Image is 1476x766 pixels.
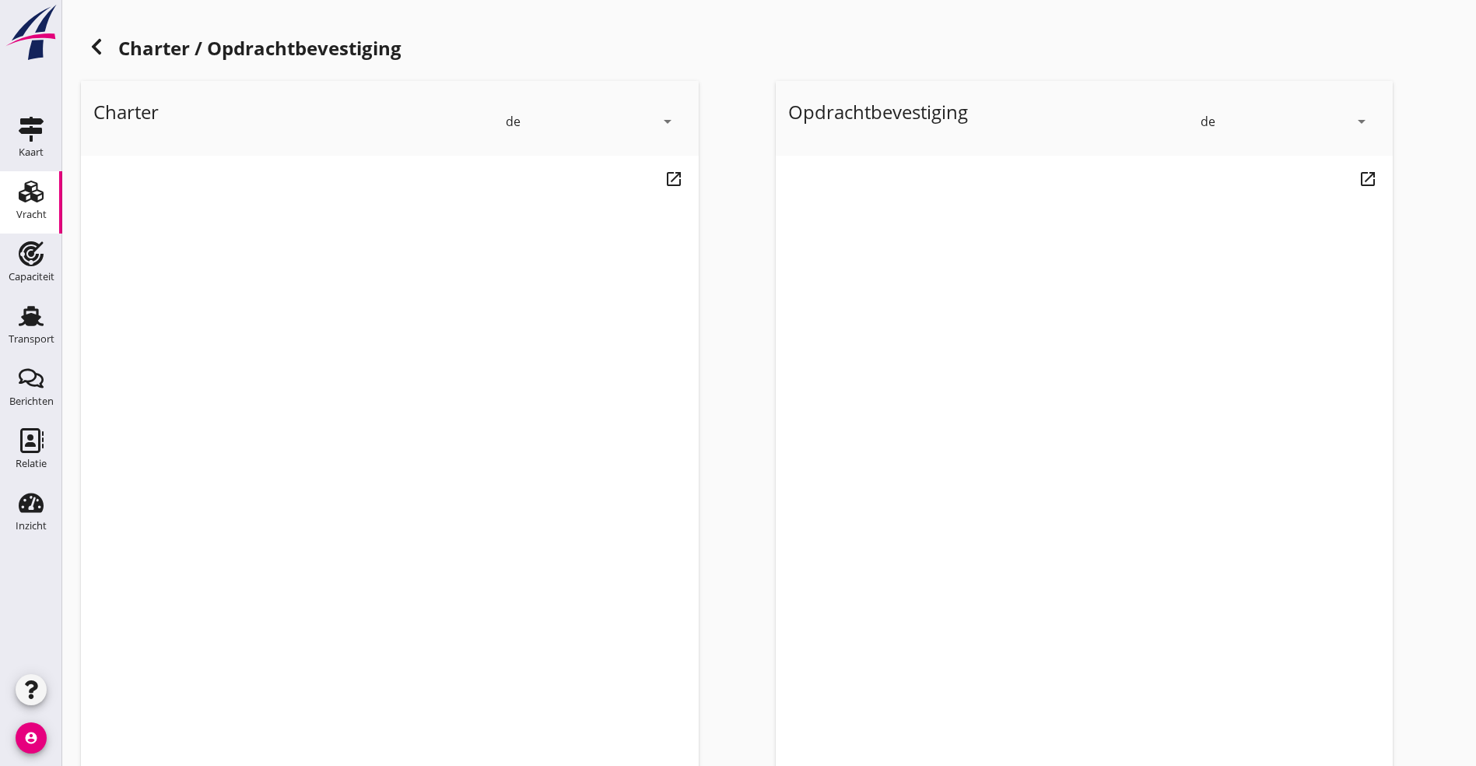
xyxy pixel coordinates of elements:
[664,170,683,188] i: open_in_new
[788,100,1179,125] h3: Opdrachtbevestiging
[9,334,54,344] div: Transport
[9,272,54,282] div: Capaciteit
[16,521,47,531] div: Inzicht
[1201,114,1215,128] div: de
[1359,170,1377,188] i: open_in_new
[16,459,47,469] div: Relatie
[658,112,677,131] i: arrow_drop_down
[81,31,1457,69] h1: Charter / Opdrachtbevestiging
[1352,112,1371,131] i: arrow_drop_down
[9,396,54,406] div: Berichten
[93,100,484,125] h3: Charter
[19,147,44,157] div: Kaart
[506,114,521,128] div: de
[16,722,47,754] i: account_circle
[3,4,59,61] img: logo-small.a267ee39.svg
[16,209,47,220] div: Vracht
